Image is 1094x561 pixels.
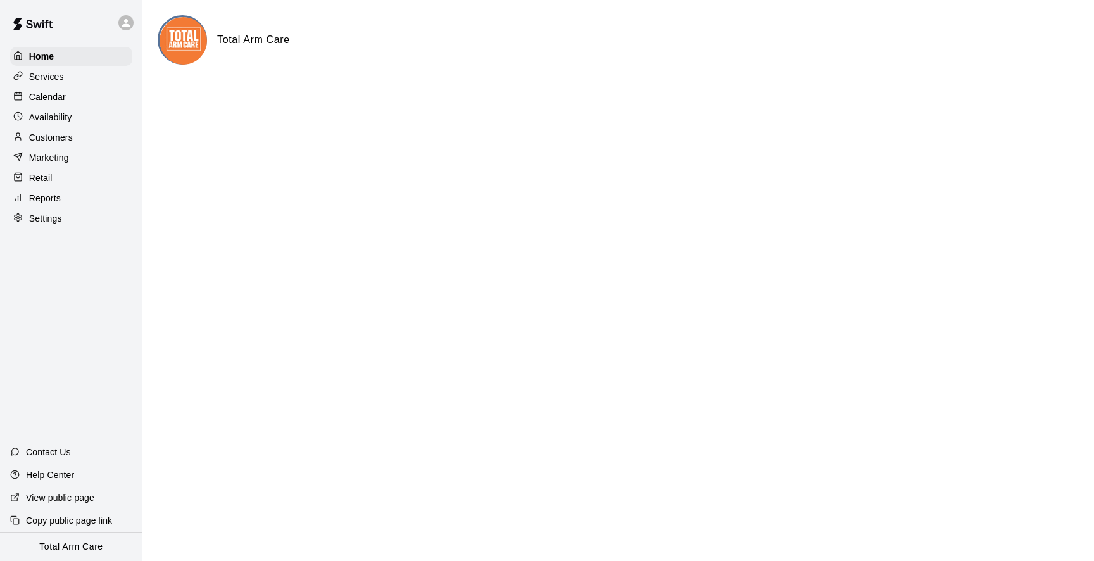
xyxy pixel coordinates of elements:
p: Marketing [29,151,69,164]
a: Availability [10,108,132,127]
a: Services [10,67,132,86]
img: Total Arm Care logo [160,17,207,65]
p: Help Center [26,469,74,481]
a: Retail [10,168,132,187]
p: Total Arm Care [39,540,103,553]
p: Services [29,70,64,83]
a: Customers [10,128,132,147]
p: Home [29,50,54,63]
a: Home [10,47,132,66]
p: View public page [26,491,94,504]
p: Availability [29,111,72,123]
p: Retail [29,172,53,184]
p: Reports [29,192,61,205]
p: Settings [29,212,62,225]
p: Copy public page link [26,514,112,527]
a: Calendar [10,87,132,106]
a: Marketing [10,148,132,167]
h6: Total Arm Care [217,32,290,48]
p: Customers [29,131,73,144]
a: Settings [10,209,132,228]
p: Calendar [29,91,66,103]
a: Reports [10,189,132,208]
p: Contact Us [26,446,71,458]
